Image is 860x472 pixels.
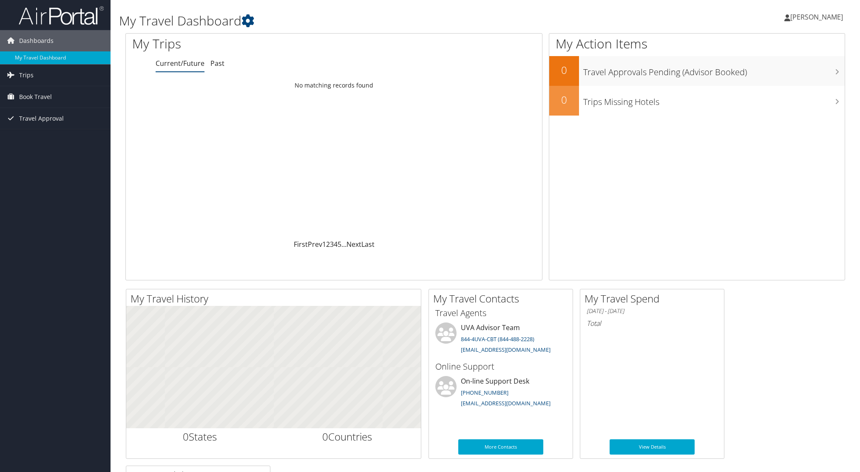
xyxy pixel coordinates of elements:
h6: [DATE] - [DATE] [587,307,718,315]
h2: Countries [280,430,415,444]
h2: 0 [549,93,579,107]
span: Book Travel [19,86,52,107]
a: Next [346,240,361,249]
a: 844-4UVA-CBT (844-488-2228) [461,335,534,343]
span: [PERSON_NAME] [790,12,843,22]
h3: Travel Approvals Pending (Advisor Booked) [583,62,845,78]
a: 2 [326,240,330,249]
a: [EMAIL_ADDRESS][DOMAIN_NAME] [461,399,551,407]
h2: 0 [549,63,579,77]
h3: Online Support [435,361,566,373]
a: [PHONE_NUMBER] [461,389,508,396]
h6: Total [587,319,718,328]
span: 0 [322,430,328,444]
h3: Travel Agents [435,307,566,319]
a: 0Trips Missing Hotels [549,86,845,116]
td: No matching records found [126,78,542,93]
li: On-line Support Desk [431,376,570,411]
span: … [341,240,346,249]
a: 4 [334,240,338,249]
a: 0Travel Approvals Pending (Advisor Booked) [549,56,845,86]
a: Prev [308,240,322,249]
a: Past [210,59,224,68]
a: 3 [330,240,334,249]
a: Last [361,240,375,249]
a: Current/Future [156,59,204,68]
h1: My Action Items [549,35,845,53]
h1: My Travel Dashboard [119,12,607,30]
a: [PERSON_NAME] [784,4,851,30]
a: First [294,240,308,249]
a: [EMAIL_ADDRESS][DOMAIN_NAME] [461,346,551,353]
h2: My Travel History [131,291,421,306]
span: Travel Approval [19,108,64,129]
h2: States [133,430,267,444]
a: More Contacts [458,439,543,455]
li: UVA Advisor Team [431,322,570,357]
span: Dashboards [19,30,54,51]
h3: Trips Missing Hotels [583,92,845,108]
span: Trips [19,65,34,86]
h2: My Travel Contacts [433,291,573,306]
img: airportal-logo.png [19,6,104,25]
h2: My Travel Spend [585,291,724,306]
a: View Details [610,439,695,455]
a: 1 [322,240,326,249]
a: 5 [338,240,341,249]
span: 0 [183,430,189,444]
h1: My Trips [132,35,362,53]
